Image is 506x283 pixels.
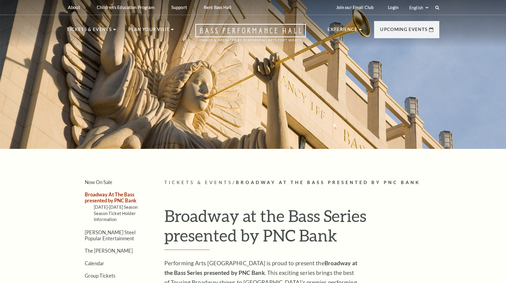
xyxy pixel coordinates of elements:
a: [PERSON_NAME] Steel Popular Entertainment [85,229,136,241]
a: Now On Sale [85,179,112,185]
p: Support [171,5,187,10]
p: Rent Bass Hall [204,5,231,10]
a: Calendar [85,260,104,266]
a: The [PERSON_NAME] [85,248,133,254]
select: Select: [408,5,429,11]
p: Experience [328,26,358,37]
span: Tickets & Events [164,180,233,185]
a: Broadway At The Bass presented by PNC Bank [85,192,136,203]
p: / [164,179,439,186]
p: Children's Education Program [97,5,154,10]
p: Upcoming Events [380,26,428,37]
strong: Broadway at the Bass Series presented by PNC Bank [164,260,357,276]
p: About [68,5,80,10]
a: Group Tickets [85,273,115,278]
a: Season Ticket Holder Information [94,211,136,222]
p: Plan Your Visit [128,26,169,37]
p: Tickets & Events [67,26,112,37]
h1: Broadway at the Bass Series presented by PNC Bank [164,206,439,250]
a: [DATE]-[DATE] Season [94,205,138,210]
span: Broadway At The Bass presented by PNC Bank [236,180,420,185]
